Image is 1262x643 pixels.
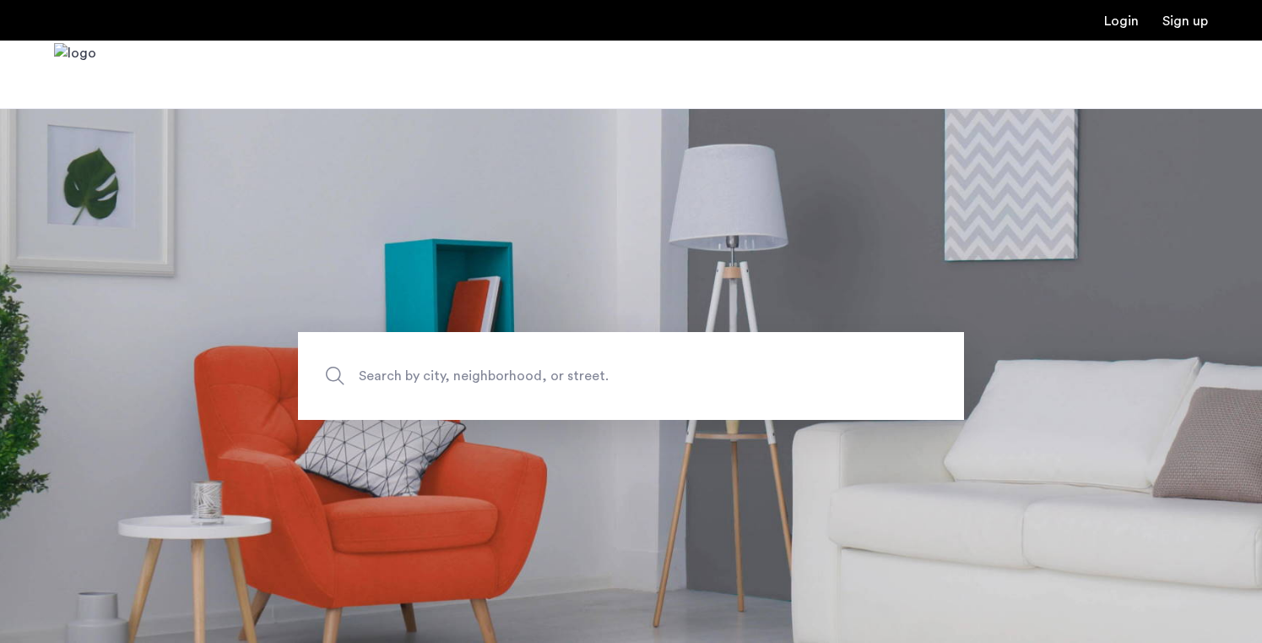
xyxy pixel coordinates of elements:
input: Apartment Search [298,332,964,420]
span: Search by city, neighborhood, or street. [359,364,825,387]
a: Cazamio Logo [54,43,96,106]
img: logo [54,43,96,106]
a: Login [1104,14,1139,28]
a: Registration [1162,14,1208,28]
